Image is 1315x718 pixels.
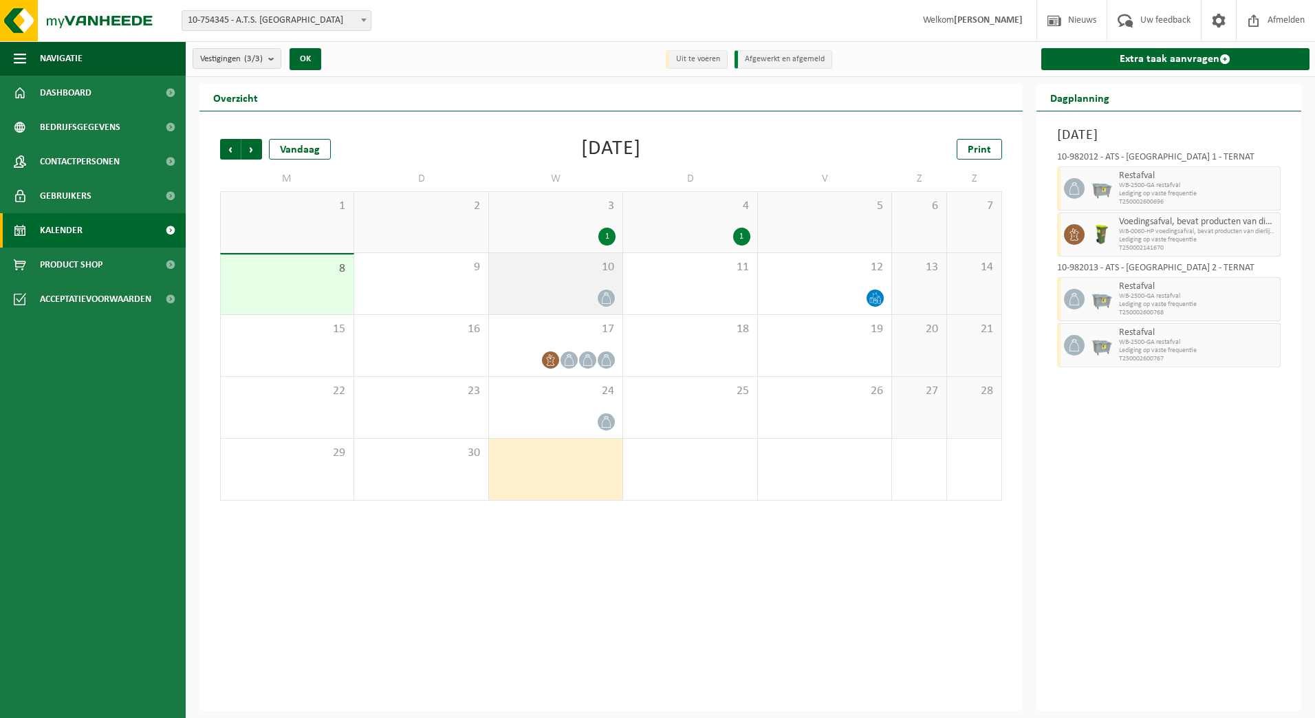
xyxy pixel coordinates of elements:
span: Lediging op vaste frequentie [1119,301,1277,309]
span: Print [968,144,991,155]
td: V [758,166,892,191]
span: 26 [765,384,884,399]
li: Afgewerkt en afgemeld [735,50,832,69]
span: Vorige [220,139,241,160]
span: 2 [361,199,481,214]
span: WB-2500-GA restafval [1119,292,1277,301]
span: 25 [630,384,750,399]
td: M [220,166,354,191]
span: 23 [361,384,481,399]
span: 12 [765,260,884,275]
span: 14 [954,260,995,275]
span: 1 [228,199,347,214]
span: Restafval [1119,171,1277,182]
div: 10-982013 - ATS - [GEOGRAPHIC_DATA] 2 - TERNAT [1057,263,1281,277]
span: Vestigingen [200,49,263,69]
span: Gebruikers [40,179,91,213]
span: Lediging op vaste frequentie [1119,236,1277,244]
span: 4 [630,199,750,214]
td: D [623,166,757,191]
img: WB-2500-GAL-GY-04 [1091,335,1112,356]
span: 27 [899,384,939,399]
td: Z [947,166,1002,191]
button: Vestigingen(3/3) [193,48,281,69]
span: Volgende [241,139,262,160]
h3: [DATE] [1057,125,1281,146]
span: 19 [765,322,884,337]
span: Restafval [1119,281,1277,292]
span: 13 [899,260,939,275]
span: WB-2500-GA restafval [1119,338,1277,347]
span: Restafval [1119,327,1277,338]
span: WB-2500-GA restafval [1119,182,1277,190]
span: 6 [899,199,939,214]
span: Dashboard [40,76,91,110]
span: 3 [496,199,616,214]
h2: Overzicht [199,84,272,111]
span: 21 [954,322,995,337]
span: Kalender [40,213,83,248]
span: 22 [228,384,347,399]
span: 24 [496,384,616,399]
span: 8 [228,261,347,276]
span: T250002141670 [1119,244,1277,252]
span: 11 [630,260,750,275]
span: 30 [361,446,481,461]
li: Uit te voeren [666,50,728,69]
td: Z [892,166,947,191]
span: 15 [228,322,347,337]
span: Lediging op vaste frequentie [1119,190,1277,198]
span: Navigatie [40,41,83,76]
div: 10-982012 - ATS - [GEOGRAPHIC_DATA] 1 - TERNAT [1057,153,1281,166]
span: 18 [630,322,750,337]
span: Lediging op vaste frequentie [1119,347,1277,355]
span: 5 [765,199,884,214]
span: Bedrijfsgegevens [40,110,120,144]
span: WB-0060-HP voedingsafval, bevat producten van dierlijke oors [1119,228,1277,236]
h2: Dagplanning [1036,84,1123,111]
span: Voedingsafval, bevat producten van dierlijke oorsprong, onverpakt, categorie 3 [1119,217,1277,228]
span: 28 [954,384,995,399]
a: Extra taak aanvragen [1041,48,1310,70]
span: Acceptatievoorwaarden [40,282,151,316]
span: T250002600767 [1119,355,1277,363]
a: Print [957,139,1002,160]
span: Contactpersonen [40,144,120,179]
div: 1 [733,228,750,246]
img: WB-2500-GAL-GY-04 [1091,289,1112,309]
td: D [354,166,488,191]
span: 16 [361,322,481,337]
div: [DATE] [581,139,641,160]
span: T250002600768 [1119,309,1277,317]
td: W [489,166,623,191]
span: 7 [954,199,995,214]
count: (3/3) [244,54,263,63]
span: 20 [899,322,939,337]
span: 17 [496,322,616,337]
div: 1 [598,228,616,246]
img: WB-0060-HPE-GN-50 [1091,224,1112,245]
strong: [PERSON_NAME] [954,15,1023,25]
button: OK [290,48,321,70]
span: 10 [496,260,616,275]
span: 10-754345 - A.T.S. BRUSSEL - MERELBEKE [182,11,371,30]
div: Vandaag [269,139,331,160]
img: WB-2500-GAL-GY-01 [1091,178,1112,199]
span: T250002600696 [1119,198,1277,206]
span: 9 [361,260,481,275]
span: 10-754345 - A.T.S. BRUSSEL - MERELBEKE [182,10,371,31]
span: 29 [228,446,347,461]
span: Product Shop [40,248,102,282]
